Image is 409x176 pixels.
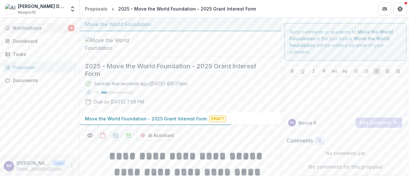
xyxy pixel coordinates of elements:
[341,67,349,75] button: Heading 2
[352,67,360,75] button: Bullet List
[378,3,391,15] button: Partners
[373,67,381,75] button: Align Left
[13,64,72,71] div: Proposals
[82,4,259,13] nav: breadcrumb
[3,75,77,86] a: Documents
[136,130,178,141] button: AI Assistant
[98,130,108,141] button: download-proposal
[118,5,256,12] div: 2025 - Move the World Foundation - 2025 Grant Interest Form
[3,62,77,73] a: Proposals
[17,166,66,172] p: [EMAIL_ADDRESS][DOMAIN_NAME]
[123,130,134,141] button: download-proposal
[3,23,77,33] button: Notifications4
[82,4,110,13] a: Proposals
[289,67,296,75] button: Bold
[290,121,294,124] div: Becca Kurie
[52,160,66,166] p: User
[18,3,66,10] div: [PERSON_NAME] Del Mar Foundation Inc
[85,130,95,141] button: Preview f737a0e4-92a0-4fe1-a653-dffee22d4569-0.pdf
[3,49,77,59] a: Tasks
[384,67,391,75] button: Align Center
[209,116,226,122] span: Draft
[13,26,68,31] span: Notifications
[68,3,77,15] button: Open entity switcher
[320,67,328,75] button: Strike
[68,162,76,170] button: More
[13,38,72,44] div: Dashboard
[308,163,382,171] p: No comments for this proposal
[94,80,188,87] div: Saved a few seconds ago ( [DATE] @ 9:37am )
[85,62,266,78] h2: 2025 - Move the World Foundation - 2025 Grant Interest Form
[310,67,317,75] button: Italicize
[299,67,307,75] button: Underline
[6,164,12,168] div: Becca Kurie
[356,118,402,128] button: Add Comment
[85,20,276,28] div: Move the World Foundation
[331,67,338,75] button: Heading 1
[68,25,74,31] span: 4
[18,10,36,15] span: Nonprofit
[94,98,144,105] p: Due on [DATE] 7:59 PM
[13,77,72,84] div: Documents
[17,160,50,166] p: [PERSON_NAME][DEMOGRAPHIC_DATA]
[5,4,15,14] img: Alma Del Mar Foundation Inc
[394,67,402,75] button: Align Right
[94,90,99,95] p: 17 %
[284,23,406,61] div: Send comments or questions to in the box below. will be notified via email of your comment.
[111,130,121,141] button: download-proposal
[287,150,404,157] p: No comments yet
[318,138,321,144] span: 0
[85,115,207,122] p: Move the World Foundation - 2025 Grant Interest Form
[287,138,313,144] h2: Comments
[85,36,149,52] img: Move the World Foundation
[13,51,72,57] div: Tasks
[394,3,406,15] button: Get Help
[3,36,77,46] a: Dashboard
[298,119,316,126] p: Becca K
[85,5,107,12] div: Proposals
[363,67,370,75] button: Ordered List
